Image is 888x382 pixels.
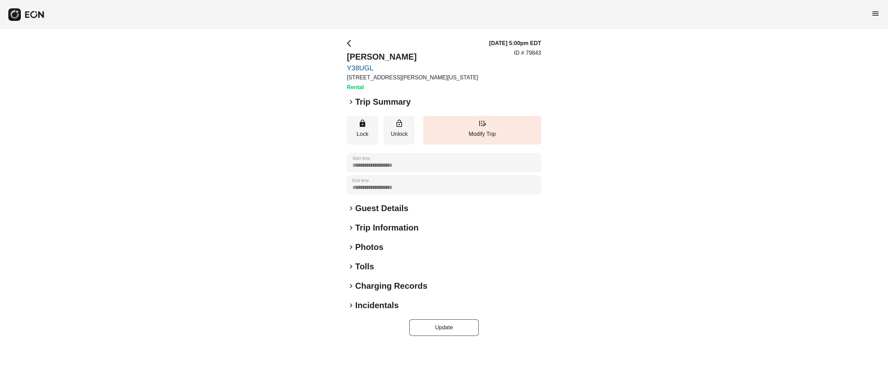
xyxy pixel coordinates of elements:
span: keyboard_arrow_right [347,243,355,251]
span: keyboard_arrow_right [347,262,355,271]
h2: Trip Information [355,222,419,233]
span: keyboard_arrow_right [347,98,355,106]
p: Unlock [387,130,411,138]
h2: Incidentals [355,300,399,311]
span: keyboard_arrow_right [347,301,355,310]
span: keyboard_arrow_right [347,282,355,290]
span: edit_road [478,119,486,128]
button: Lock [347,116,378,145]
h2: Guest Details [355,203,408,214]
button: Modify Trip [423,116,541,145]
h2: Trip Summary [355,96,411,107]
span: lock_open [395,119,403,128]
h3: Rental [347,83,478,92]
button: Unlock [384,116,415,145]
p: ID # 79843 [514,49,541,57]
h2: Charging Records [355,280,427,292]
span: keyboard_arrow_right [347,204,355,212]
h2: [PERSON_NAME] [347,51,478,62]
p: Lock [350,130,375,138]
p: Modify Trip [427,130,538,138]
h2: Photos [355,242,383,253]
button: Update [409,319,479,336]
span: menu [871,9,880,18]
span: lock [358,119,367,128]
span: keyboard_arrow_right [347,224,355,232]
h2: Tolls [355,261,374,272]
a: Y38UGL [347,64,478,72]
span: arrow_back_ios [347,39,355,47]
h3: [DATE] 5:00pm EDT [489,39,541,47]
p: [STREET_ADDRESS][PERSON_NAME][US_STATE] [347,73,478,82]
